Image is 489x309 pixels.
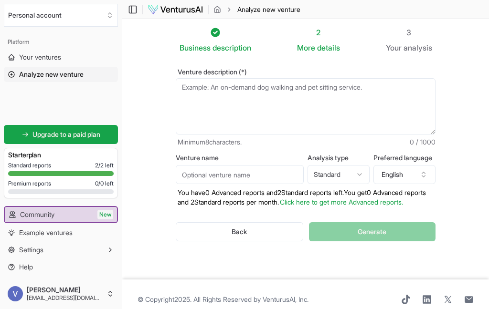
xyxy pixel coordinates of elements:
button: Back [176,222,303,241]
label: Venture description (*) [176,69,436,75]
button: English [373,165,436,184]
span: description [213,43,251,52]
span: Example ventures [19,228,73,237]
a: Example ventures [4,225,118,240]
span: Your [386,42,402,53]
button: [PERSON_NAME][EMAIL_ADDRESS][DOMAIN_NAME] [4,282,118,305]
a: VenturusAI, Inc [263,295,307,303]
a: Click here to get more Advanced reports. [280,198,403,206]
span: New [97,210,113,219]
span: Help [19,262,33,272]
a: Analyze new venture [4,67,118,82]
a: Upgrade to a paid plan [4,125,118,144]
input: Optional venture name [176,165,304,184]
label: Analysis type [308,154,370,161]
a: CommunityNew [5,207,117,222]
span: © Copyright 2025 . All Rights Reserved by . [138,295,308,304]
img: ACg8ocImi13dzi64YeiOAM1OC6ul4BfvZ3a5DsN1BYbvywsYojSagg=s96-c [8,286,23,301]
span: analysis [404,43,432,52]
button: Settings [4,242,118,257]
div: 2 [297,27,340,38]
span: Analyze new venture [19,70,84,79]
span: 0 / 0 left [95,180,114,187]
a: Help [4,259,118,275]
span: Analyze new venture [237,5,300,14]
span: Minimum 8 characters. [178,137,242,147]
span: Business [180,42,211,53]
div: Platform [4,34,118,50]
label: Preferred language [373,154,436,161]
span: Premium reports [8,180,51,187]
span: Upgrade to a paid plan [32,130,100,139]
span: 2 / 2 left [95,162,114,169]
span: [EMAIL_ADDRESS][DOMAIN_NAME] [27,294,103,302]
h3: Starter plan [8,150,114,160]
nav: breadcrumb [213,5,300,14]
span: 0 / 1000 [410,137,436,147]
span: More [297,42,315,53]
span: details [317,43,340,52]
div: 3 [386,27,432,38]
span: Your ventures [19,52,61,62]
span: Standard reports [8,162,51,169]
span: Settings [19,245,43,255]
button: Select an organization [4,4,118,27]
p: You have 0 Advanced reports and 2 Standard reports left. Y ou get 0 Advanced reports and 2 Standa... [176,188,436,207]
label: Venture name [176,154,304,161]
span: Community [20,210,54,219]
a: Your ventures [4,50,118,65]
img: logo [148,4,203,15]
span: [PERSON_NAME] [27,286,103,294]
